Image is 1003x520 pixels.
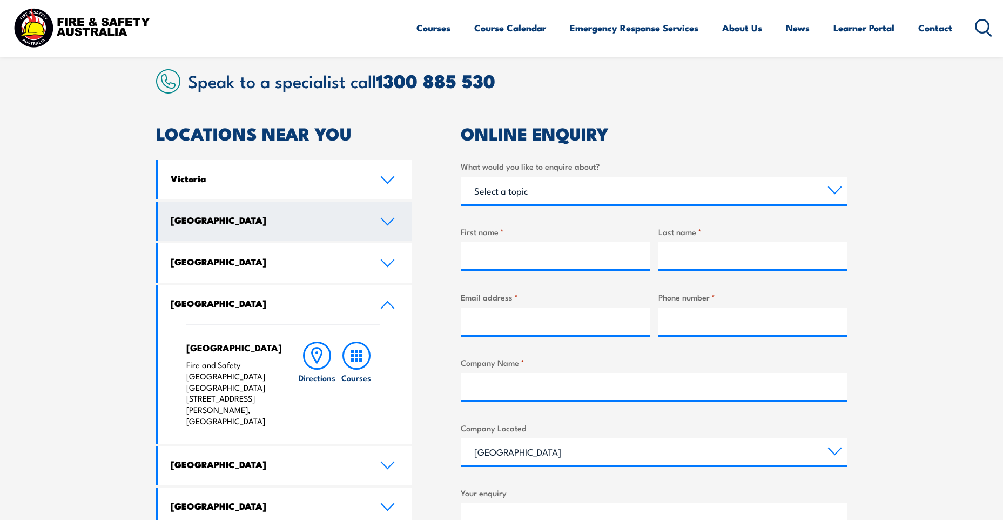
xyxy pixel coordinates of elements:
[186,359,277,427] p: Fire and Safety [GEOGRAPHIC_DATA] [GEOGRAPHIC_DATA] [STREET_ADDRESS][PERSON_NAME], [GEOGRAPHIC_DATA]
[461,225,650,238] label: First name
[786,14,810,42] a: News
[658,225,847,238] label: Last name
[337,342,376,427] a: Courses
[461,125,847,141] h2: ONLINE ENQUIRY
[171,172,364,184] h4: Victoria
[658,291,847,303] label: Phone number
[461,160,847,172] label: What would you like to enquire about?
[461,486,847,499] label: Your enquiry
[918,14,952,42] a: Contact
[158,202,412,241] a: [GEOGRAPHIC_DATA]
[341,372,371,383] h6: Courses
[171,297,364,309] h4: [GEOGRAPHIC_DATA]
[722,14,762,42] a: About Us
[570,14,698,42] a: Emergency Response Services
[188,71,847,90] h2: Speak to a specialist call
[156,125,412,141] h2: LOCATIONS NEAR YOU
[299,372,335,383] h6: Directions
[171,214,364,226] h4: [GEOGRAPHIC_DATA]
[158,446,412,485] a: [GEOGRAPHIC_DATA]
[416,14,450,42] a: Courses
[186,342,277,354] h4: [GEOGRAPHIC_DATA]
[461,422,847,434] label: Company Located
[298,342,336,427] a: Directions
[376,66,495,95] a: 1300 885 530
[171,500,364,512] h4: [GEOGRAPHIC_DATA]
[171,256,364,268] h4: [GEOGRAPHIC_DATA]
[474,14,546,42] a: Course Calendar
[158,160,412,199] a: Victoria
[158,285,412,324] a: [GEOGRAPHIC_DATA]
[461,291,650,303] label: Email address
[833,14,894,42] a: Learner Portal
[461,356,847,369] label: Company Name
[171,458,364,470] h4: [GEOGRAPHIC_DATA]
[158,243,412,283] a: [GEOGRAPHIC_DATA]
